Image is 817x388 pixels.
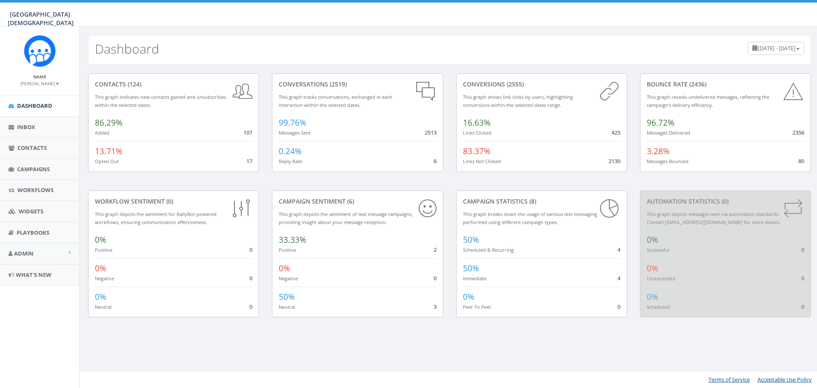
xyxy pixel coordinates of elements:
span: 0 [249,246,252,253]
span: Campaigns [17,165,50,173]
a: Acceptable Use Policy [757,376,812,383]
span: 0 [434,274,437,282]
span: 3 [434,303,437,310]
span: 0% [95,234,106,245]
span: 425 [611,129,620,136]
span: 0% [463,291,474,302]
small: Added [95,129,109,136]
div: conversions [463,80,620,89]
span: What's New [16,271,51,279]
span: (2436) [688,80,706,88]
span: Admin [14,250,34,257]
span: Widgets [19,207,43,215]
small: Neutral [279,304,295,310]
span: [GEOGRAPHIC_DATA][DEMOGRAPHIC_DATA] [8,10,74,27]
span: 33.33% [279,234,306,245]
small: Neutral [95,304,111,310]
span: 0% [95,291,106,302]
span: 3.28% [647,146,670,157]
span: Dashboard [17,102,52,109]
span: 50% [279,291,295,302]
span: 0 [249,303,252,310]
span: 50% [463,263,479,274]
span: Inbox [17,123,35,131]
small: Positive [95,247,112,253]
span: 16.63% [463,117,491,128]
small: Messages Sent [279,129,311,136]
small: This graph reveals undelivered messages, reflecting the campaign's delivery efficiency. [647,94,769,108]
a: [PERSON_NAME] [20,79,59,87]
small: This graph depicts the sentiment for RallyBot-powered workflows, ensuring communication effective... [95,211,217,225]
div: Campaign Statistics [463,197,620,206]
small: Name [33,74,46,80]
span: (0) [720,197,728,205]
span: 0% [647,234,658,245]
div: contacts [95,80,252,89]
div: Workflow Sentiment [95,197,252,206]
span: 13.71% [95,146,123,157]
div: Bounce Rate [647,80,804,89]
small: Opted Out [95,158,119,164]
small: Messages Delivered [647,129,690,136]
span: (2519) [328,80,347,88]
span: 0 [617,303,620,310]
span: 17 [246,157,252,165]
div: Campaign Sentiment [279,197,436,206]
a: Terms of Service [708,376,750,383]
img: Rally_Corp_Icon_1.png [24,35,56,67]
span: (6) [346,197,354,205]
span: 2513 [425,129,437,136]
small: Immediate [463,275,486,282]
small: This graph depicts the sentiment of text message campaigns, providing insight about your message ... [279,211,413,225]
small: This graph indicates new contacts gained and unsubscribes within the selected dates. [95,94,226,108]
span: [DATE] - [DATE] [758,44,795,52]
small: Scheduled & Recurring [463,247,514,253]
span: 2356 [792,129,804,136]
small: Messages Bounced [647,158,688,164]
div: conversations [279,80,436,89]
span: 6 [434,157,437,165]
small: This graph shows link clicks by users, highlighting conversions within the selected dates range. [463,94,573,108]
span: 80 [798,157,804,165]
small: Positive [279,247,296,253]
span: 2130 [608,157,620,165]
span: 0 [801,246,804,253]
small: Negative [95,275,114,282]
small: Negative [279,275,298,282]
small: Links Clicked [463,129,491,136]
span: 4 [617,246,620,253]
h2: Dashboard [95,42,159,56]
span: (0) [165,197,173,205]
small: Scheduled [647,304,670,310]
span: 2 [434,246,437,253]
small: This graph breaks down the usage of various text messaging performed using different campaign types. [463,211,597,225]
span: 0 [801,303,804,310]
small: Peer To Peer [463,304,491,310]
span: Workflows [17,186,54,194]
span: 0% [647,291,658,302]
span: 0% [647,263,658,274]
span: (124) [126,80,141,88]
small: Successful [647,247,669,253]
span: Playbooks [17,229,49,236]
span: 96.72% [647,117,674,128]
div: Automation Statistics [647,197,804,206]
span: 0 [249,274,252,282]
small: [PERSON_NAME] [20,80,59,86]
span: Contacts [17,144,47,152]
span: (8) [528,197,536,205]
span: 83.37% [463,146,491,157]
span: 0.24% [279,146,302,157]
span: 99.76% [279,117,306,128]
span: 0% [279,263,290,274]
span: 86.29% [95,117,123,128]
span: 0 [801,274,804,282]
span: 107 [243,129,252,136]
small: This graph depicts messages sent via automation standards. Contact [EMAIL_ADDRESS][DOMAIN_NAME] f... [647,211,781,225]
span: 50% [463,234,479,245]
span: 4 [617,274,620,282]
small: This graph tracks conversations, exchanged in each interaction within the selected dates. [279,94,392,108]
span: (2555) [505,80,524,88]
small: Links Not Clicked [463,158,501,164]
small: Unsuccessful [647,275,675,282]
